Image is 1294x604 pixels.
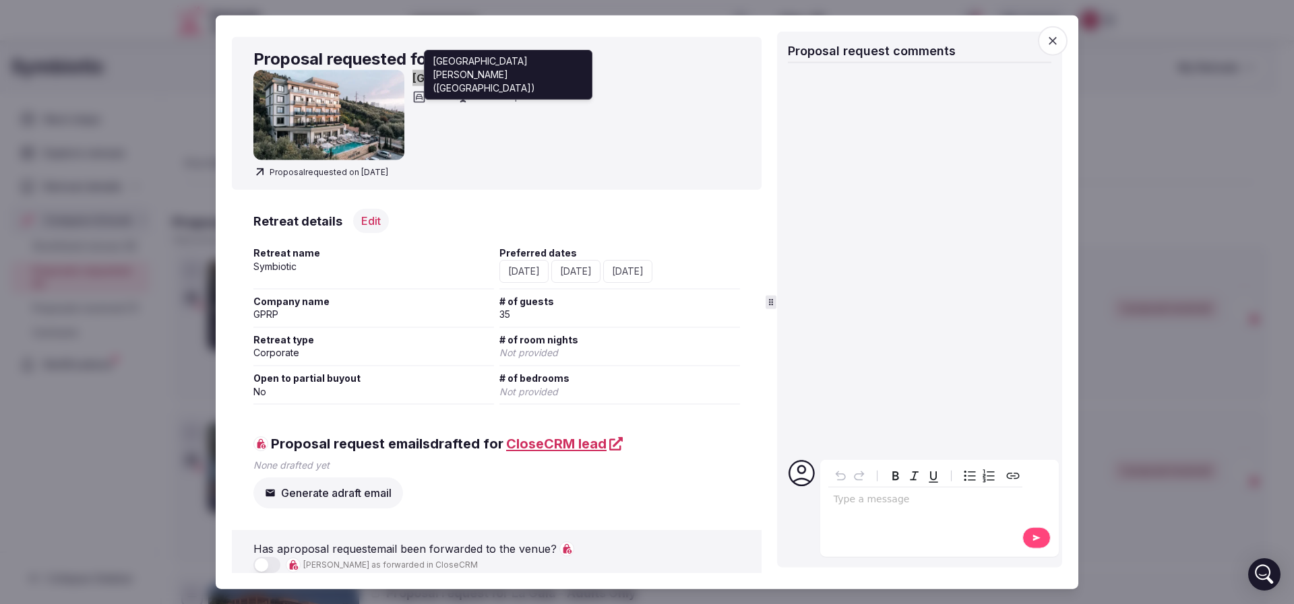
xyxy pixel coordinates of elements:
[253,213,342,230] h3: Retreat details
[960,467,979,485] button: Bulleted list
[472,91,559,102] span: Closest airport 120 min
[499,260,549,283] div: [DATE]
[960,467,998,485] div: toggle group
[499,385,558,397] span: Not provided
[253,333,494,346] span: Retreat type
[886,467,905,485] button: Bold
[905,467,924,485] button: Italic
[828,488,1022,514] div: editable markdown
[1004,467,1022,485] button: Create link
[499,347,558,358] span: Not provided
[412,70,559,86] h3: [GEOGRAPHIC_DATA]
[979,467,998,485] button: Numbered list
[253,434,623,453] span: Proposal request emails drafted for
[253,372,494,385] span: Open to partial buyout
[433,55,584,95] p: [GEOGRAPHIC_DATA] [PERSON_NAME] ([GEOGRAPHIC_DATA])
[253,477,403,508] button: Generate adraft email
[253,346,494,360] div: Corporate
[253,70,404,160] img: Mazarine Hotel
[924,467,943,485] button: Underline
[551,260,600,283] div: [DATE]
[253,308,494,321] div: GPRP
[499,308,740,321] div: 35
[499,333,740,346] span: # of room nights
[499,372,740,385] span: # of bedrooms
[499,294,740,308] span: # of guests
[253,294,494,308] span: Company name
[499,246,740,260] span: Preferred dates
[253,384,494,398] div: No
[253,47,740,70] h2: Proposal requested for:
[253,166,388,179] span: Proposal requested on [DATE]
[506,434,623,453] a: CloseCRM lead
[353,209,389,233] button: Edit
[429,91,452,102] span: 43 Brs
[253,541,557,557] p: Has a proposal request email been forwarded to the venue?
[303,559,478,570] span: [PERSON_NAME] as forwarded in CloseCRM
[253,459,740,472] p: None drafted yet
[253,246,494,260] span: Retreat name
[603,260,652,283] div: [DATE]
[253,260,494,273] div: Symbiotic
[788,43,956,57] span: Proposal request comments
